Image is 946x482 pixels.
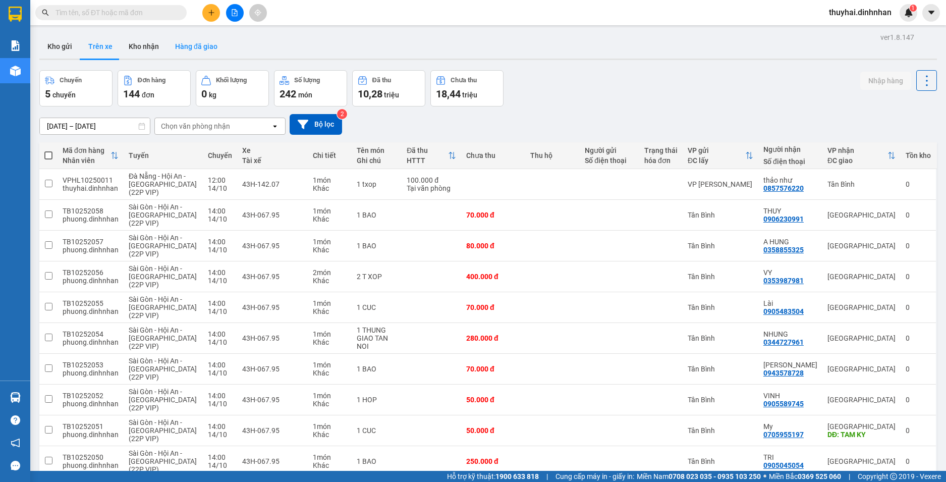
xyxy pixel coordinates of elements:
div: 14:00 [208,392,232,400]
div: phuong.dinhnhan [63,215,119,223]
div: 0 [906,303,931,311]
img: icon-new-feature [904,8,913,17]
div: 70.000 đ [466,303,520,311]
button: Nhập hàng [860,72,911,90]
div: Tại văn phòng [407,184,456,192]
button: Khối lượng0kg [196,70,269,106]
div: TB10252050 [63,453,119,461]
div: 0943578728 [763,369,804,377]
div: 43H-067.95 [242,396,303,404]
div: 1 CUC [357,426,397,435]
input: Select a date range. [40,118,150,134]
div: Tài xế [242,156,303,165]
span: Sài Gòn - Hội An - [GEOGRAPHIC_DATA] (22P VIP) [129,295,197,319]
div: 1 món [313,453,347,461]
div: Số điện thoại [585,156,634,165]
div: Khác [313,461,347,469]
div: 43H-067.95 [242,426,303,435]
div: 14:00 [208,238,232,246]
div: phuong.dinhnhan [63,400,119,408]
div: NHUNG [763,330,817,338]
div: Đã thu [372,77,391,84]
div: 0 [906,211,931,219]
div: 1 món [313,176,347,184]
img: warehouse-icon [10,66,21,76]
div: Chọn văn phòng nhận [161,121,230,131]
span: chuyến [52,91,76,99]
div: 0905483504 [763,307,804,315]
div: Khác [313,307,347,315]
div: Tân Bình [688,242,753,250]
div: THUY [763,207,817,215]
div: Khác [313,246,347,254]
div: 14/10 [208,277,232,285]
th: Toggle SortBy [683,142,758,169]
div: 14:00 [208,299,232,307]
div: 100.000 đ [407,176,456,184]
div: Tuyến [129,151,198,159]
div: 280.000 đ [466,334,520,342]
span: 10,28 [358,88,382,100]
div: 1 txop [357,180,397,188]
button: plus [202,4,220,22]
div: thảo như [763,176,817,184]
button: Bộ lọc [290,114,342,135]
span: Sài Gòn - Hội An - [GEOGRAPHIC_DATA] (22P VIP) [129,264,197,289]
div: 2 món [313,269,347,277]
div: VINH [763,392,817,400]
div: 14:00 [208,453,232,461]
button: file-add [226,4,244,22]
button: Chuyến5chuyến [39,70,113,106]
strong: 0369 525 060 [798,472,841,480]
div: 14/10 [208,338,232,346]
div: 43H-067.95 [242,242,303,250]
div: Khác [313,338,347,346]
div: HTTT [407,156,448,165]
div: VY [763,269,817,277]
div: 1 món [313,330,347,338]
div: 0 [906,273,931,281]
div: [GEOGRAPHIC_DATA] [827,396,896,404]
div: 14:00 [208,269,232,277]
div: 0 [906,365,931,373]
span: Sài Gòn - Hội An - [GEOGRAPHIC_DATA] (22P VIP) [129,388,197,412]
div: My [763,422,817,431]
div: Chi tiết [313,151,347,159]
div: TB10252056 [63,269,119,277]
span: đơn [142,91,154,99]
div: 14:00 [208,207,232,215]
span: caret-down [927,8,936,17]
div: Tân Bình [688,303,753,311]
div: 1 món [313,207,347,215]
div: TB10252055 [63,299,119,307]
div: TB10252057 [63,238,119,246]
img: solution-icon [10,40,21,51]
div: [GEOGRAPHIC_DATA] [827,457,896,465]
div: 14:00 [208,422,232,431]
div: 1 BAO [357,365,397,373]
div: TRI [763,453,817,461]
div: TB10252053 [63,361,119,369]
span: kg [209,91,216,99]
div: Nhân viên [63,156,110,165]
div: Tân Bình [827,180,896,188]
div: Chưa thu [451,77,477,84]
div: 1 món [313,392,347,400]
div: 400.000 đ [466,273,520,281]
span: Miền Bắc [769,471,841,482]
div: 0 [906,396,931,404]
li: VP [GEOGRAPHIC_DATA] [70,43,134,76]
div: TONY [763,361,817,369]
div: Số lượng [294,77,320,84]
div: 43H-067.95 [242,365,303,373]
div: VP gửi [688,146,745,154]
span: món [298,91,312,99]
div: phuong.dinhnhan [63,461,119,469]
span: aim [254,9,261,16]
div: Người gửi [585,146,634,154]
div: VPHL10250011 [63,176,119,184]
div: ĐC lấy [688,156,745,165]
div: Tân Bình [688,426,753,435]
button: Kho nhận [121,34,167,59]
span: plus [208,9,215,16]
